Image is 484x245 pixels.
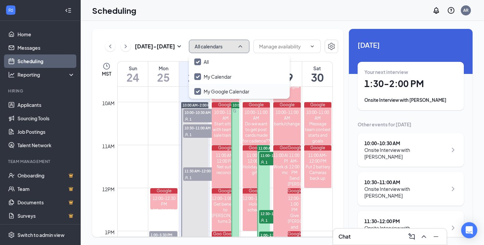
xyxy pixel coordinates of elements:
div: Tue [179,65,210,72]
a: Applicants [17,98,75,112]
a: DocumentsCrown [17,196,75,209]
svg: ChevronRight [122,42,129,50]
div: Google [212,188,239,194]
div: 10am [101,99,116,107]
svg: ChevronRight [449,224,457,232]
div: Get benefits to [PERSON_NAME]- turns 26 [212,201,239,224]
button: ComposeMessage [406,231,417,242]
div: Int - kaiana gsa [150,207,177,218]
div: Other events for [DATE] [358,121,464,128]
div: 11:00 AM-12:00 PM [212,153,239,164]
div: 10:30 - 11:00 AM [364,179,447,186]
h1: 26 [179,72,210,83]
div: Google [221,231,239,237]
h1: 30 [302,72,332,83]
div: 11am [101,142,116,150]
div: Onsite Interview with [PERSON_NAME] [364,97,457,104]
svg: Settings [8,232,15,238]
svg: QuestionInfo [447,6,455,14]
div: Onsite Interview with [PERSON_NAME] [364,224,447,238]
div: Onsite Interview with [PERSON_NAME] [364,186,447,199]
h3: Chat [338,233,351,240]
a: Messages [17,41,75,54]
div: Open Intercom Messenger [461,222,477,238]
span: 1:00-5:30 PM [149,231,177,238]
svg: Clock [103,62,111,70]
svg: Notifications [432,6,440,14]
button: Settings [325,40,338,53]
div: Google [304,102,331,108]
div: Switch to admin view [17,232,65,238]
a: OnboardingCrown [17,169,75,182]
div: Reporting [17,71,75,78]
svg: Minimize [432,233,440,241]
div: Send [PERSON_NAME] BW info- her bf meet dad [288,175,300,215]
h1: 24 [118,72,148,83]
span: 10:00-10:30 AM [183,109,217,116]
div: Holiday schedule [243,201,270,213]
div: Google [243,102,270,108]
div: 11:00 AM-12:00 PM [304,153,331,164]
span: 10:00 AM-3:00 PM [233,103,263,108]
div: Google [273,145,300,151]
div: Net suite reconcile [212,164,239,175]
button: ChevronUp [418,231,429,242]
div: Message team contest starts and goals [304,121,331,144]
svg: ComposeMessage [408,233,416,241]
input: Manage availability [259,43,307,50]
div: 11:30 - 12:00 PM [364,218,447,224]
div: Mon [148,65,179,72]
div: 12:00-12:30 PM [150,196,177,207]
a: TeamCrown [17,182,75,196]
svg: ChevronLeft [107,42,114,50]
div: 11:00 AM-12:00 PM [288,153,300,175]
svg: ChevronRight [449,146,457,154]
div: 1pm [104,229,116,236]
div: Google [243,145,270,151]
button: ChevronRight [121,41,131,51]
div: Sun [118,65,148,72]
h1: Scheduling [92,5,136,16]
span: 12:30-1:00 PM [259,210,293,217]
div: Google [288,231,300,237]
div: Put 2 battery Cameras back up [304,164,331,181]
span: 11:00 AM-1:30 PM [258,146,288,151]
span: 11:00-11:30 AM [259,152,293,159]
div: Give [PERSON_NAME] and alarm to QC [288,213,300,241]
div: Your next interview [364,69,457,75]
span: 10:30-11:00 AM [183,124,217,131]
span: MST [102,70,111,77]
div: Start sitting with team for sale training [212,121,239,138]
a: Home [17,28,75,41]
button: Minimize [431,231,441,242]
div: Google [273,102,300,108]
div: AR [463,7,469,13]
div: 12:00-1:00 PM [288,196,300,213]
div: 12:00-1:00 PM [212,196,239,201]
a: Talent Network [17,138,75,152]
a: SurveysCrown [17,209,75,222]
a: August 26, 2025 [179,62,210,86]
span: 1 [190,175,192,180]
a: Job Postings [17,125,75,138]
svg: Settings [327,42,335,50]
span: 10:00 AM-2:00 PM [183,103,212,108]
div: Google [288,145,300,151]
h1: 1:30 - 2:00 PM [364,78,457,89]
svg: ChevronUp [420,233,428,241]
span: [DATE] [358,40,464,50]
div: Google [212,102,239,108]
svg: WorkstreamLogo [7,7,14,13]
div: Holiday party/ gifts [243,164,270,175]
div: Hiring [8,88,74,94]
span: 1 [266,218,268,223]
h3: [DATE] - [DATE] [135,43,175,50]
button: All calendarsChevronUp [189,40,249,53]
span: 1 [190,117,192,122]
div: 10:00-11:00 AM [212,110,239,121]
a: August 24, 2025 [118,62,148,86]
button: ChevronLeft [105,41,115,51]
a: August 30, 2025 [302,62,332,86]
svg: Collapse [65,7,72,14]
